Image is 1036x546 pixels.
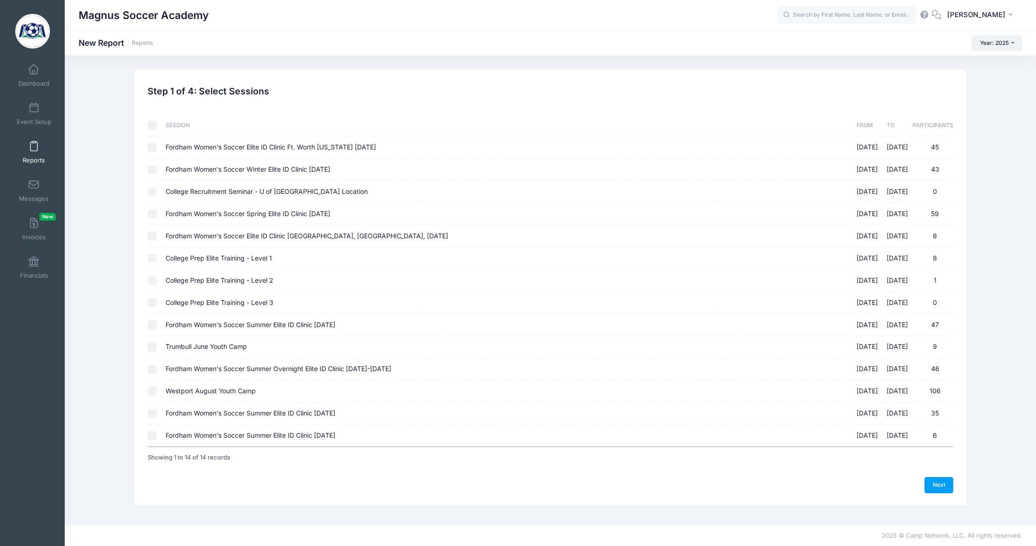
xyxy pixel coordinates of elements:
[913,203,953,225] td: 59
[913,380,953,403] td: 106
[882,380,913,403] td: [DATE]
[166,409,335,417] span: Fordham Women's Soccer Summer Elite ID Clinic [DATE]
[882,532,1022,539] span: 2025 © Camp Network, LLC. All rights reserved.
[882,358,913,380] td: [DATE]
[882,270,913,292] td: [DATE]
[913,115,953,136] th: Participants
[913,270,953,292] td: 1
[852,425,882,447] td: [DATE]
[852,380,882,403] td: [DATE]
[882,203,913,225] td: [DATE]
[913,314,953,336] td: 47
[777,6,916,25] input: Search by First Name, Last Name, or Email...
[852,225,882,248] td: [DATE]
[913,181,953,203] td: 0
[852,314,882,336] td: [DATE]
[166,143,376,151] span: Fordham Women's Soccer Elite ID Clinic Ft. Worth [US_STATE] [DATE]
[913,425,953,447] td: 6
[12,59,56,92] a: Dashboard
[852,136,882,159] td: [DATE]
[925,477,953,493] a: Next
[12,213,56,245] a: InvoicesNew
[166,321,335,329] span: Fordham Women's Soccer Summer Elite ID Clinic [DATE]
[79,5,209,26] h1: Magnus Soccer Academy
[12,98,56,130] a: Event Setup
[882,181,913,203] td: [DATE]
[39,213,56,221] span: New
[20,272,48,279] span: Financials
[79,38,153,48] h1: New Report
[22,233,46,241] span: Invoices
[882,336,913,358] td: [DATE]
[166,431,335,439] span: Fordham Women's Soccer Summer Elite ID Clinic [DATE]
[166,365,391,372] span: Fordham Women's Soccer Summer Overnight Elite ID Clinic [DATE]-[DATE]
[19,195,49,203] span: Messages
[913,225,953,248] td: 8
[882,159,913,181] td: [DATE]
[882,115,913,136] th: To
[882,136,913,159] td: [DATE]
[913,136,953,159] td: 45
[12,136,56,168] a: Reports
[972,35,1022,51] button: Year: 2025
[166,210,330,217] span: Fordham Women's Soccer Spring Elite ID Clinic [DATE]
[913,248,953,270] td: 8
[980,39,1009,46] span: Year: 2025
[132,40,153,47] a: Reports
[852,270,882,292] td: [DATE]
[882,425,913,447] td: [DATE]
[941,5,1022,26] button: [PERSON_NAME]
[852,203,882,225] td: [DATE]
[166,387,256,395] span: Westport August Youth Camp
[852,403,882,425] td: [DATE]
[852,159,882,181] td: [DATE]
[852,181,882,203] td: [DATE]
[148,86,269,97] h2: Step 1 of 4: Select Sessions
[852,358,882,380] td: [DATE]
[882,248,913,270] td: [DATE]
[882,314,913,336] td: [DATE]
[18,80,49,87] span: Dashboard
[913,292,953,314] td: 0
[947,10,1005,20] span: [PERSON_NAME]
[12,174,56,207] a: Messages
[166,276,273,284] span: College Prep Elite Training - Level 2
[148,447,230,468] div: Showing 1 to 14 of 14 records
[12,251,56,284] a: Financials
[882,403,913,425] td: [DATE]
[913,159,953,181] td: 43
[852,115,882,136] th: From
[882,292,913,314] td: [DATE]
[852,336,882,358] td: [DATE]
[852,248,882,270] td: [DATE]
[17,118,51,126] span: Event Setup
[166,187,368,195] span: College Recruitment Seminar - U of [GEOGRAPHIC_DATA] Location
[913,403,953,425] td: 35
[166,298,273,306] span: College Prep Elite Training - Level 3
[166,342,247,350] span: Trumbull June Youth Camp
[15,14,50,49] img: Magnus Soccer Academy
[166,165,330,173] span: Fordham Women's Soccer Winter Elite ID Clinic [DATE]
[23,156,45,164] span: Reports
[852,292,882,314] td: [DATE]
[166,232,448,240] span: Fordham Women's Soccer Elite ID Clinic [GEOGRAPHIC_DATA], [GEOGRAPHIC_DATA], [DATE]
[166,254,272,262] span: College Prep Elite Training - Level 1
[913,336,953,358] td: 9
[913,358,953,380] td: 46
[882,225,913,248] td: [DATE]
[161,115,852,136] th: Session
